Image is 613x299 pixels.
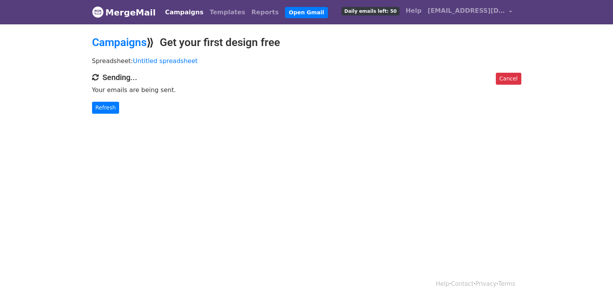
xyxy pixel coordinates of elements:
[92,36,521,49] h2: ⟫ Get your first design free
[285,7,328,18] a: Open Gmail
[92,4,156,21] a: MergeMail
[428,6,505,15] span: [EMAIL_ADDRESS][DOMAIN_NAME]
[425,3,515,21] a: [EMAIL_ADDRESS][DOMAIN_NAME]
[498,280,515,287] a: Terms
[496,73,521,85] a: Cancel
[92,36,147,49] a: Campaigns
[92,73,521,82] h4: Sending...
[248,5,282,20] a: Reports
[451,280,473,287] a: Contact
[207,5,248,20] a: Templates
[338,3,402,19] a: Daily emails left: 50
[92,86,521,94] p: Your emails are being sent.
[436,280,449,287] a: Help
[92,102,120,114] a: Refresh
[92,6,104,18] img: MergeMail logo
[162,5,207,20] a: Campaigns
[133,57,198,65] a: Untitled spreadsheet
[403,3,425,19] a: Help
[342,7,399,15] span: Daily emails left: 50
[92,57,521,65] p: Spreadsheet:
[475,280,496,287] a: Privacy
